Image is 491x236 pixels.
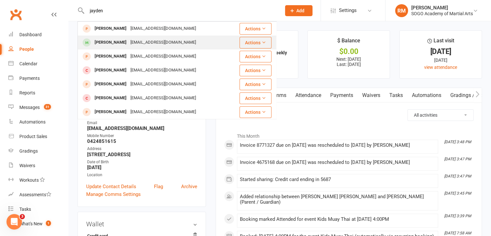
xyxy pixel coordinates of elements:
[8,202,68,217] a: Tasks
[154,183,163,190] a: Flag
[240,143,435,148] div: Invoice 8771327 due on [DATE] was rescheduled to [DATE] by [PERSON_NAME]
[227,50,287,55] strong: Juniors - Bronze Paid Weekly
[444,214,471,218] i: [DATE] 3:39 PM
[181,183,197,190] a: Archive
[264,88,291,103] a: Comms
[46,220,51,226] span: 1
[444,140,471,144] i: [DATE] 3:48 PM
[8,71,68,86] a: Payments
[358,88,385,103] a: Waivers
[405,57,476,64] div: [DATE]
[19,119,46,124] div: Automations
[240,92,271,104] button: Actions
[240,79,271,90] button: Actions
[19,90,35,95] div: Reports
[87,159,197,165] div: Date of Birth
[128,66,198,75] div: [EMAIL_ADDRESS][DOMAIN_NAME]
[407,88,446,103] a: Automations
[128,52,198,61] div: [EMAIL_ADDRESS][DOMAIN_NAME]
[86,190,141,198] a: Manage Comms Settings
[8,57,68,71] a: Calendar
[240,51,271,62] button: Actions
[87,125,197,131] strong: [EMAIL_ADDRESS][DOMAIN_NAME]
[93,66,128,75] div: [PERSON_NAME]
[93,80,128,89] div: [PERSON_NAME]
[444,157,471,161] i: [DATE] 3:47 PM
[313,57,384,67] p: Next: [DATE] Last: [DATE]
[240,194,435,205] div: Added relationship between [PERSON_NAME] [PERSON_NAME] and [PERSON_NAME] (Parent / Guardian)
[128,93,198,103] div: [EMAIL_ADDRESS][DOMAIN_NAME]
[339,3,357,18] span: Settings
[326,88,358,103] a: Payments
[411,11,473,16] div: SOGO Academy of Martial Arts
[240,37,271,48] button: Actions
[19,76,40,81] div: Payments
[8,6,24,23] a: Clubworx
[240,23,271,35] button: Actions
[8,42,68,57] a: People
[8,144,68,158] a: Gradings
[385,88,407,103] a: Tasks
[240,65,271,76] button: Actions
[128,24,198,33] div: [EMAIL_ADDRESS][DOMAIN_NAME]
[8,100,68,115] a: Messages 31
[8,173,68,188] a: Workouts
[93,52,128,61] div: [PERSON_NAME]
[444,174,471,178] i: [DATE] 3:47 PM
[19,163,35,168] div: Waivers
[87,120,197,126] div: Email
[240,160,435,165] div: Invoice 4675168 due on [DATE] was rescheduled to [DATE] by [PERSON_NAME]
[427,37,454,48] div: Last visit
[240,177,435,182] div: Started sharing: Credit card ending in 5687
[87,152,197,157] strong: [STREET_ADDRESS]
[19,134,47,139] div: Product Sales
[291,88,326,103] a: Attendance
[19,105,40,110] div: Messages
[19,207,31,212] div: Tasks
[19,177,39,183] div: Workouts
[86,220,197,228] h3: Wallet
[296,8,304,13] span: Add
[93,38,128,47] div: [PERSON_NAME]
[93,24,128,33] div: [PERSON_NAME]
[19,47,34,52] div: People
[424,65,457,70] a: view attendance
[19,221,43,226] div: What's New
[240,217,435,222] div: Booking marked Attended for event Kids Muay Thai at [DATE] 4:00PM
[8,115,68,129] a: Automations
[19,32,42,37] div: Dashboard
[20,214,25,219] span: 3
[240,106,271,118] button: Actions
[19,61,37,66] div: Calendar
[6,214,22,230] iframe: Intercom live chat
[44,104,51,110] span: 31
[285,5,312,16] button: Add
[19,148,38,154] div: Gradings
[87,146,197,152] div: Address
[224,109,474,119] h3: Activity
[128,38,198,47] div: [EMAIL_ADDRESS][DOMAIN_NAME]
[93,107,128,117] div: [PERSON_NAME]
[128,80,198,89] div: [EMAIL_ADDRESS][DOMAIN_NAME]
[128,107,198,117] div: [EMAIL_ADDRESS][DOMAIN_NAME]
[337,37,360,48] div: $ Balance
[86,183,136,190] a: Update Contact Details
[411,5,473,11] div: [PERSON_NAME]
[313,48,384,55] div: $0.00
[8,129,68,144] a: Product Sales
[444,191,471,196] i: [DATE] 3:45 PM
[8,188,68,202] a: Assessments
[87,172,197,178] div: Location
[19,192,51,197] div: Assessments
[93,93,128,103] div: [PERSON_NAME]
[85,6,277,15] input: Search...
[8,217,68,231] a: What's New1
[444,231,471,235] i: [DATE] 7:58 AM
[224,129,474,140] li: This Month
[87,133,197,139] div: Mobile Number
[87,165,197,170] strong: [DATE]
[395,4,408,17] div: RM
[8,86,68,100] a: Reports
[8,158,68,173] a: Waivers
[405,48,476,55] div: [DATE]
